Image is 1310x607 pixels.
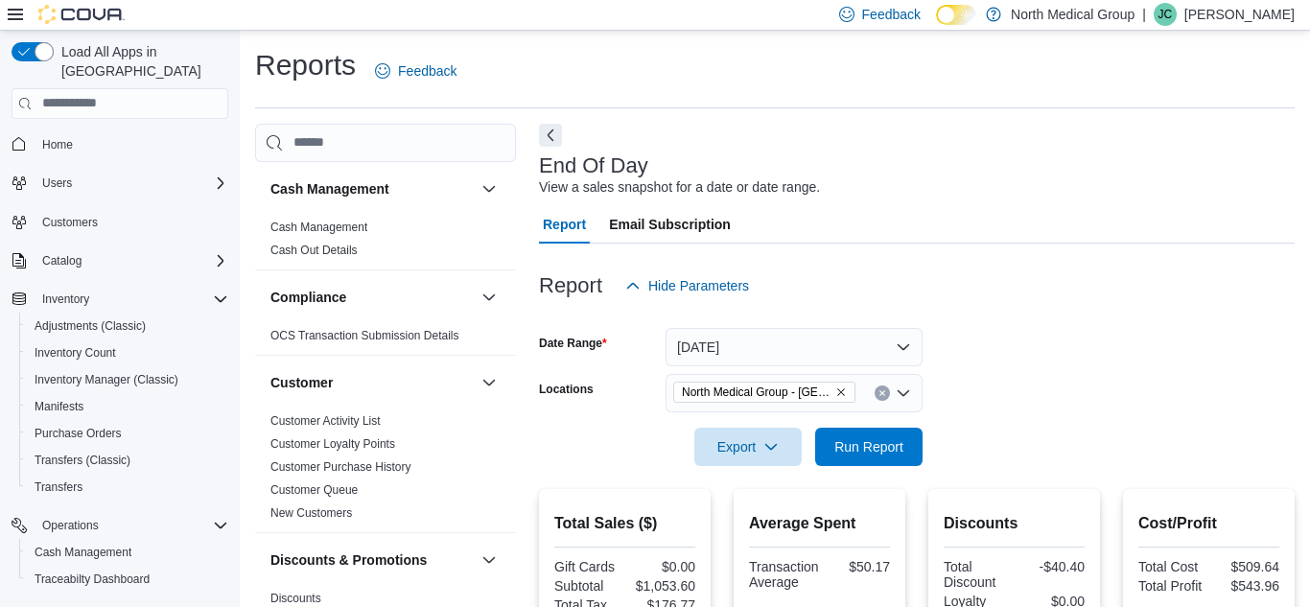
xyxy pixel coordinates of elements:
h3: Compliance [270,288,346,307]
button: Transfers [19,474,236,501]
h3: Report [539,274,602,297]
a: Inventory Count [27,341,124,364]
a: Feedback [367,52,464,90]
button: Customer [270,373,474,392]
a: Home [35,133,81,156]
div: $50.17 [827,559,890,574]
a: Inventory Manager (Classic) [27,368,186,391]
a: Cash Management [270,221,367,234]
span: Inventory Count [27,341,228,364]
span: Operations [35,514,228,537]
button: Traceabilty Dashboard [19,566,236,593]
button: Customer [478,371,501,394]
button: Adjustments (Classic) [19,313,236,339]
span: Customer Queue [270,482,358,498]
button: Inventory Count [19,339,236,366]
span: Load All Apps in [GEOGRAPHIC_DATA] [54,42,228,81]
span: Dark Mode [936,25,937,26]
span: Catalog [42,253,82,268]
span: Transfers [27,476,228,499]
div: $1,053.60 [629,578,696,594]
a: Traceabilty Dashboard [27,568,157,591]
button: Home [4,130,236,158]
img: Cova [38,5,125,24]
a: Transfers [27,476,90,499]
a: Cash Management [27,541,139,564]
h3: Cash Management [270,179,389,198]
span: Cash Management [27,541,228,564]
button: Discounts & Promotions [270,550,474,570]
a: OCS Transaction Submission Details [270,329,459,342]
span: Run Report [834,437,903,456]
div: Cash Management [255,216,516,269]
div: Total Profit [1138,578,1205,594]
button: Purchase Orders [19,420,236,447]
button: Users [4,170,236,197]
div: View a sales snapshot for a date or date range. [539,177,820,198]
h2: Discounts [944,512,1085,535]
button: Cash Management [19,539,236,566]
span: Users [42,175,72,191]
button: Open list of options [896,385,911,401]
button: Export [694,428,802,466]
button: Clear input [875,385,890,401]
span: OCS Transaction Submission Details [270,328,459,343]
span: Inventory [42,292,89,307]
span: Catalog [35,249,228,272]
span: Report [543,205,586,244]
button: Operations [35,514,106,537]
div: $509.64 [1213,559,1280,574]
div: Compliance [255,324,516,355]
button: Cash Management [478,177,501,200]
p: | [1142,3,1146,26]
span: Manifests [27,395,228,418]
span: Purchase Orders [27,422,228,445]
button: Catalog [4,247,236,274]
div: John Clark [1154,3,1177,26]
span: Adjustments (Classic) [27,315,228,338]
span: Inventory Count [35,345,116,361]
span: New Customers [270,505,352,521]
button: Next [539,124,562,147]
span: Inventory Manager (Classic) [35,372,178,387]
a: Discounts [270,592,321,605]
div: $0.00 [629,559,696,574]
span: Discounts [270,591,321,606]
span: Customer Purchase History [270,459,411,475]
h3: Customer [270,373,333,392]
button: [DATE] [666,328,923,366]
span: JC [1158,3,1173,26]
span: Feedback [398,61,456,81]
span: Transfers (Classic) [35,453,130,468]
a: Customer Activity List [270,414,381,428]
button: Discounts & Promotions [478,549,501,572]
span: Hide Parameters [648,276,749,295]
button: Cash Management [270,179,474,198]
button: Compliance [478,286,501,309]
span: Customers [35,210,228,234]
p: [PERSON_NAME] [1184,3,1295,26]
h2: Average Spent [749,512,890,535]
button: Run Report [815,428,923,466]
button: Remove North Medical Group - Pevely from selection in this group [835,386,847,398]
span: Home [42,137,73,152]
span: Transfers [35,479,82,495]
span: Inventory [35,288,228,311]
a: Purchase Orders [27,422,129,445]
span: North Medical Group - Pevely [673,382,855,403]
button: Users [35,172,80,195]
label: Date Range [539,336,607,351]
div: Customer [255,409,516,532]
button: Transfers (Classic) [19,447,236,474]
h2: Cost/Profit [1138,512,1279,535]
label: Locations [539,382,594,397]
span: Home [35,132,228,156]
span: Operations [42,518,99,533]
h1: Reports [255,46,356,84]
span: Users [35,172,228,195]
div: Gift Cards [554,559,621,574]
span: Export [706,428,790,466]
div: Subtotal [554,578,621,594]
input: Dark Mode [936,5,976,25]
span: Cash Management [270,220,367,235]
